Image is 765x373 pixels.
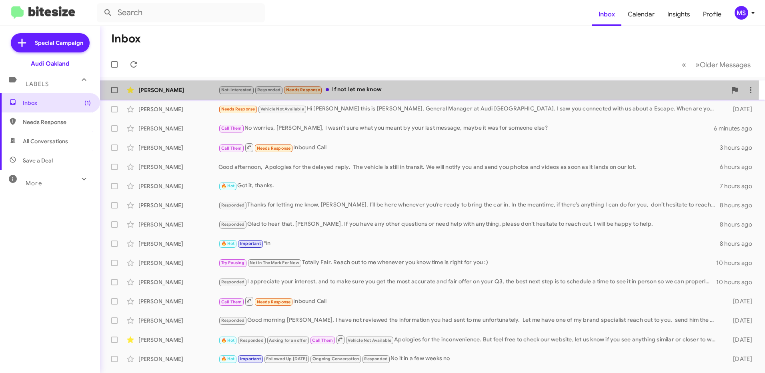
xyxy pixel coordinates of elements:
div: [PERSON_NAME] [138,297,218,305]
div: [PERSON_NAME] [138,201,218,209]
span: 🔥 Hot [221,338,235,343]
div: [PERSON_NAME] [138,144,218,152]
span: Responded [364,356,388,361]
span: Important [240,356,261,361]
div: 10 hours ago [716,259,759,267]
span: All Conversations [23,137,68,145]
span: Special Campaign [35,39,83,47]
span: Call Them [312,338,333,343]
button: Previous [677,56,691,73]
div: Audi Oakland [31,60,69,68]
span: Responded [221,318,245,323]
div: 6 minutes ago [714,124,759,132]
span: Needs Response [286,87,320,92]
div: [PERSON_NAME] [138,86,218,94]
div: 6 hours ago [720,163,759,171]
div: [DATE] [720,105,759,113]
div: Inbound Call [218,296,720,306]
span: 🔥 Hot [221,241,235,246]
div: 3 hours ago [720,144,759,152]
span: Followed Up [DATE] [266,356,307,361]
div: Totally Fair. Reach out to me whenever you know time is right for you :) [218,258,716,267]
div: 8 hours ago [720,201,759,209]
div: Apologies for the inconvenience. But feel free to check our website, let us know if you see anyth... [218,335,720,345]
div: [PERSON_NAME] [138,163,218,171]
div: [PERSON_NAME] [138,221,218,229]
span: Not In The Mark For Now [250,260,299,265]
div: [DATE] [720,355,759,363]
span: Older Messages [700,60,751,69]
nav: Page navigation example [677,56,755,73]
div: Good morning [PERSON_NAME], I have not reviewed the information you had sent to me unfortunately.... [218,316,720,325]
div: Inbound Call [218,142,720,152]
div: If not let me know [218,85,727,94]
span: Save a Deal [23,156,53,164]
span: Needs Response [257,299,291,305]
div: [PERSON_NAME] [138,317,218,325]
div: [DATE] [720,297,759,305]
span: Responded [257,87,281,92]
div: [DATE] [720,317,759,325]
div: [PERSON_NAME] [138,105,218,113]
div: Glad to hear that, [PERSON_NAME]. If you have any other questions or need help with anything, ple... [218,220,720,229]
div: [PERSON_NAME] [138,182,218,190]
div: [PERSON_NAME] [138,124,218,132]
input: Search [97,3,265,22]
div: 7 hours ago [720,182,759,190]
div: I appreciate your interest, and to make sure you get the most accurate and fair offer on your Q3,... [218,277,716,287]
a: Inbox [592,3,621,26]
div: [PERSON_NAME] [138,355,218,363]
a: Special Campaign [11,33,90,52]
div: [PERSON_NAME] [138,278,218,286]
span: Important [240,241,261,246]
div: No worries, [PERSON_NAME], I wasn’t sure what you meant by your last message, maybe it was for so... [218,124,714,133]
div: Got it, thanks. [218,181,720,191]
span: Responded [240,338,264,343]
div: [PERSON_NAME] [138,259,218,267]
span: Inbox [23,99,91,107]
span: Needs Response [221,106,255,112]
span: Call Them [221,126,242,131]
span: Asking for an offer [269,338,307,343]
a: Insights [661,3,697,26]
span: 🔥 Hot [221,183,235,189]
span: Ongoing Conversation [312,356,359,361]
a: Profile [697,3,728,26]
span: Needs Response [257,146,291,151]
span: Call Them [221,146,242,151]
span: » [695,60,700,70]
div: 8 hours ago [720,240,759,248]
span: Labels [26,80,49,88]
span: « [682,60,686,70]
span: 🔥 Hot [221,356,235,361]
div: 8 hours ago [720,221,759,229]
span: Needs Response [23,118,91,126]
span: More [26,180,42,187]
span: Try Pausing [221,260,244,265]
div: Good afternoon, Apologies for the delayed reply. The vehicle is still in transit. We will notify ... [218,163,720,171]
div: MS [735,6,748,20]
span: Vehicle Not Available [260,106,304,112]
span: Call Them [221,299,242,305]
div: 10 hours ago [716,278,759,286]
div: Hi [PERSON_NAME] this is [PERSON_NAME], General Manager at Audi [GEOGRAPHIC_DATA]. I saw you conn... [218,104,720,114]
span: (1) [84,99,91,107]
a: Calendar [621,3,661,26]
div: No it in a few weeks no [218,354,720,363]
h1: Inbox [111,32,141,45]
div: [PERSON_NAME] [138,336,218,344]
span: Vehicle Not Available [348,338,391,343]
div: [DATE] [720,336,759,344]
div: [PERSON_NAME] [138,240,218,248]
div: Thanks for letting me know, [PERSON_NAME]. I’ll be here whenever you’re ready to bring the car in... [218,201,720,210]
span: Responded [221,222,245,227]
span: Responded [221,279,245,285]
button: MS [728,6,756,20]
span: Not-Interested [221,87,252,92]
button: Next [691,56,755,73]
span: Responded [221,203,245,208]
